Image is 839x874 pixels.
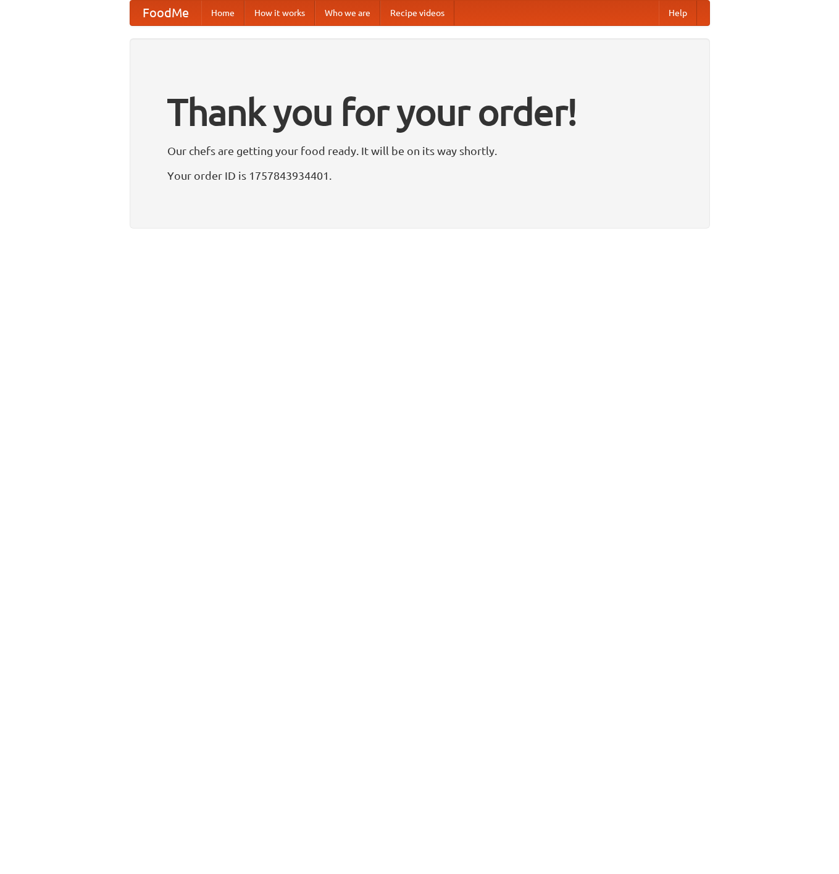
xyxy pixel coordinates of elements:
p: Your order ID is 1757843934401. [167,166,672,185]
h1: Thank you for your order! [167,82,672,141]
a: Recipe videos [380,1,454,25]
p: Our chefs are getting your food ready. It will be on its way shortly. [167,141,672,160]
a: Help [659,1,697,25]
a: How it works [244,1,315,25]
a: Home [201,1,244,25]
a: FoodMe [130,1,201,25]
a: Who we are [315,1,380,25]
